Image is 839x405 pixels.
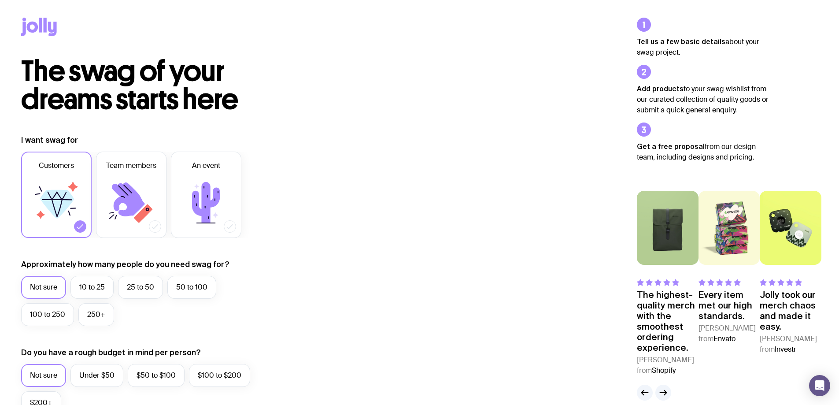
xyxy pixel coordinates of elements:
label: I want swag for [21,135,78,145]
label: 50 to 100 [167,276,216,299]
label: Approximately how many people do you need swag for? [21,259,229,270]
label: 100 to 250 [21,303,74,326]
p: about your swag project. [637,36,769,58]
label: Not sure [21,276,66,299]
label: 25 to 50 [118,276,163,299]
strong: Tell us a few basic details [637,37,725,45]
div: Open Intercom Messenger [809,375,830,396]
p: to your swag wishlist from our curated collection of quality goods or submit a quick general enqu... [637,83,769,115]
span: Shopify [652,366,676,375]
cite: [PERSON_NAME] from [760,334,821,355]
label: $50 to $100 [128,364,185,387]
span: Team members [106,160,156,171]
strong: Get a free proposal [637,142,705,150]
label: Do you have a rough budget in mind per person? [21,347,201,358]
cite: [PERSON_NAME] from [699,323,760,344]
p: The highest-quality merch with the smoothest ordering experience. [637,290,699,353]
span: Envato [713,334,736,343]
span: An event [192,160,220,171]
label: Not sure [21,364,66,387]
label: $100 to $200 [189,364,250,387]
span: Investr [775,345,796,354]
cite: [PERSON_NAME] from [637,355,699,376]
p: Jolly took our merch chaos and made it easy. [760,290,821,332]
p: Every item met our high standards. [699,290,760,321]
strong: Add products [637,85,684,93]
p: from our design team, including designs and pricing. [637,141,769,163]
span: Customers [39,160,74,171]
span: The swag of your dreams starts here [21,54,238,117]
label: 250+ [78,303,114,326]
label: 10 to 25 [70,276,114,299]
label: Under $50 [70,364,123,387]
